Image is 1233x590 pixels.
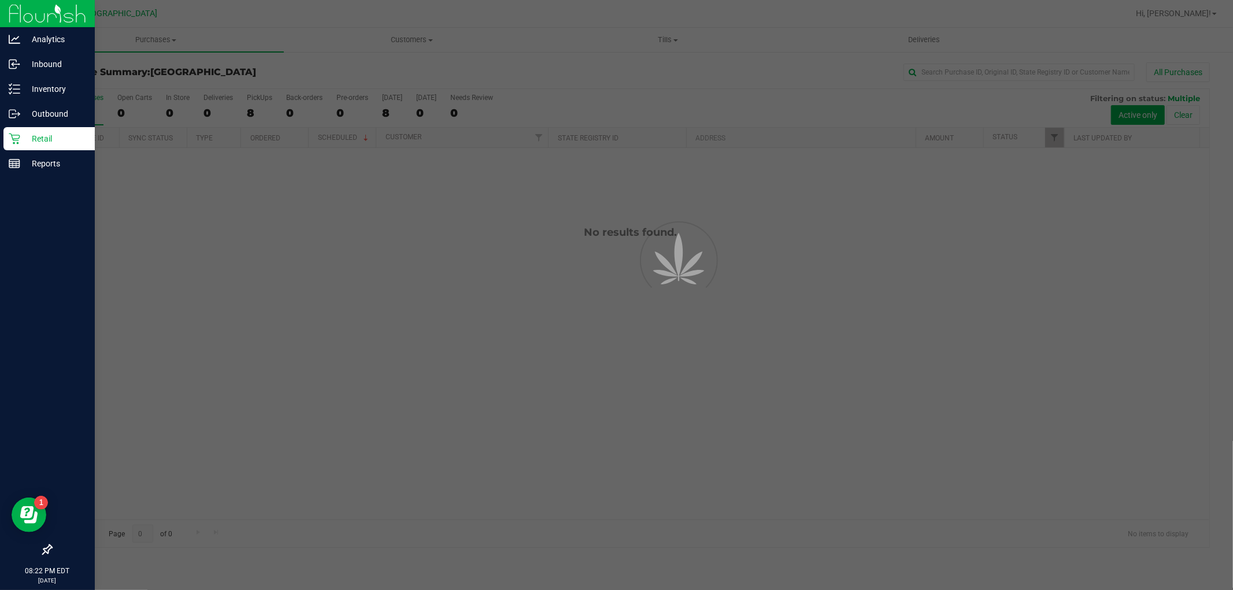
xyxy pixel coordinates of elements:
inline-svg: Outbound [9,108,20,120]
p: Outbound [20,107,90,121]
p: Inbound [20,57,90,71]
p: 08:22 PM EDT [5,566,90,576]
p: Retail [20,132,90,146]
inline-svg: Inventory [9,83,20,95]
p: Reports [20,157,90,170]
p: [DATE] [5,576,90,585]
p: Inventory [20,82,90,96]
p: Analytics [20,32,90,46]
inline-svg: Retail [9,133,20,144]
inline-svg: Analytics [9,34,20,45]
iframe: Resource center [12,498,46,532]
iframe: Resource center unread badge [34,496,48,510]
inline-svg: Inbound [9,58,20,70]
inline-svg: Reports [9,158,20,169]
